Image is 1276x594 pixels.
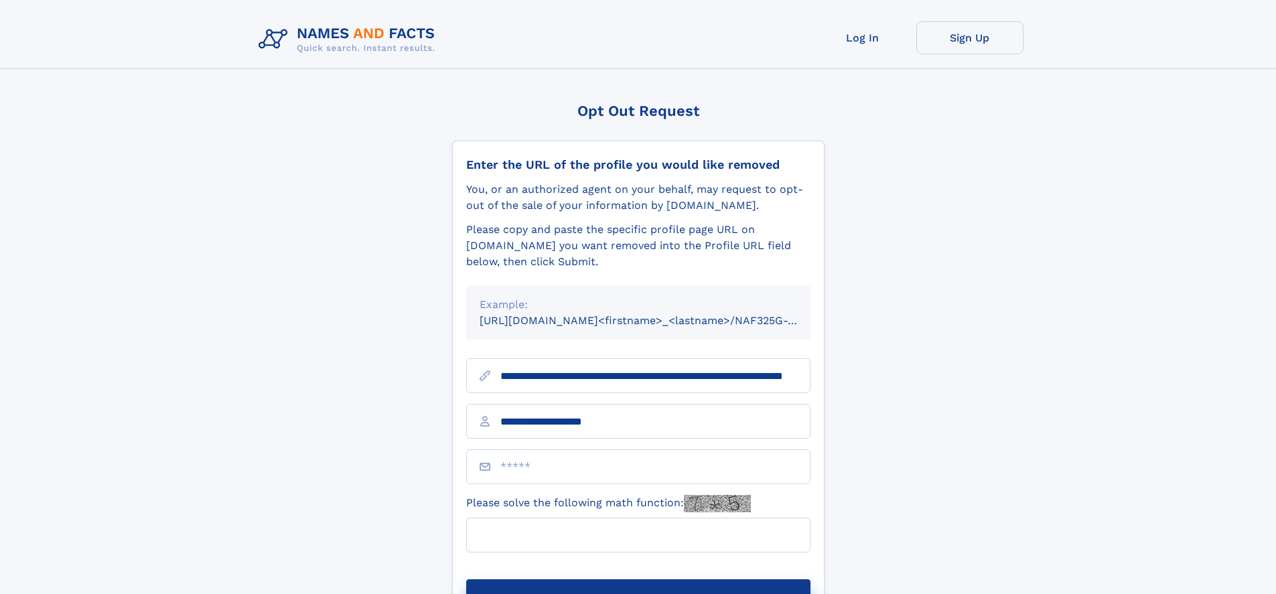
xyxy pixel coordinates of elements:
[466,495,751,512] label: Please solve the following math function:
[480,297,797,313] div: Example:
[916,21,1023,54] a: Sign Up
[466,222,810,270] div: Please copy and paste the specific profile page URL on [DOMAIN_NAME] you want removed into the Pr...
[466,157,810,172] div: Enter the URL of the profile you would like removed
[466,181,810,214] div: You, or an authorized agent on your behalf, may request to opt-out of the sale of your informatio...
[809,21,916,54] a: Log In
[452,102,825,119] div: Opt Out Request
[253,21,446,58] img: Logo Names and Facts
[480,314,836,327] small: [URL][DOMAIN_NAME]<firstname>_<lastname>/NAF325G-xxxxxxxx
